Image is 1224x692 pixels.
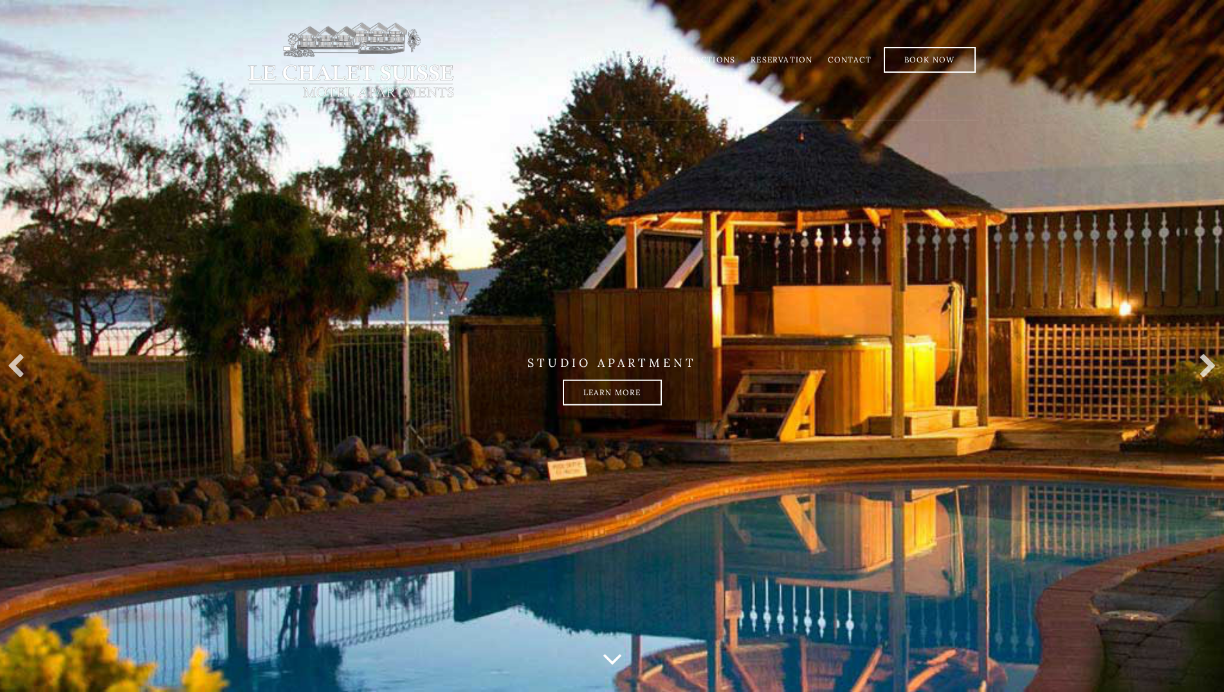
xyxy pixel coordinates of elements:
a: Learn more [563,380,662,406]
a: Attractions [671,55,735,64]
p: STUDIO APARTMENT [246,356,979,370]
a: Rooms [622,55,655,64]
img: lechaletsuisse [246,21,456,98]
a: Reservation [751,55,812,64]
a: Home [580,55,607,64]
a: Contact [828,55,871,64]
a: Book Now [884,47,976,73]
